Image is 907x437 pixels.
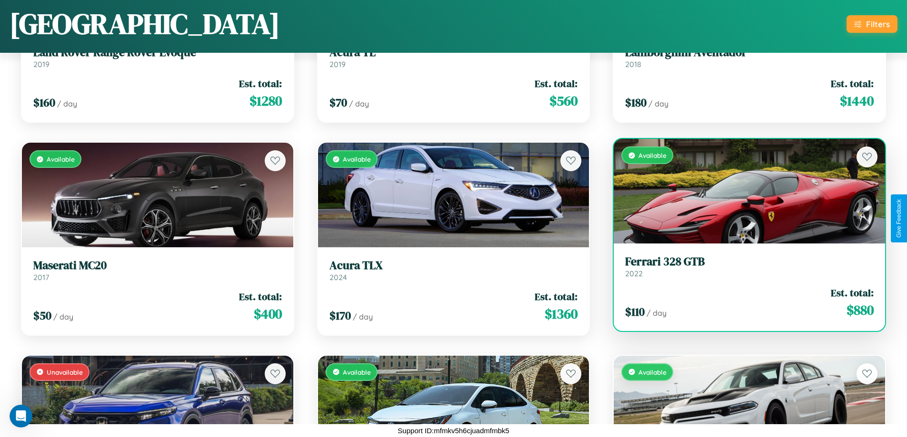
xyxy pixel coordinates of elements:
span: Est. total: [535,290,578,303]
a: Ferrari 328 GTB2022 [625,255,874,278]
span: $ 70 [329,95,347,110]
span: 2019 [33,59,50,69]
span: $ 880 [847,301,874,320]
span: 2024 [329,272,347,282]
h3: Acura TL [329,46,578,59]
a: Lamborghini Aventador2018 [625,46,874,69]
a: Acura TLX2024 [329,259,578,282]
span: Available [47,155,75,163]
span: / day [647,308,667,318]
h3: Lamborghini Aventador [625,46,874,59]
span: 2018 [625,59,641,69]
span: Est. total: [239,290,282,303]
h3: Ferrari 328 GTB [625,255,874,269]
p: Support ID: mfmkv5h6cjuadmfmbk5 [398,424,509,437]
a: Maserati MC202017 [33,259,282,282]
span: Est. total: [831,77,874,90]
span: $ 160 [33,95,55,110]
span: $ 180 [625,95,647,110]
span: $ 110 [625,304,645,320]
iframe: Intercom live chat [10,405,32,427]
span: / day [648,99,668,108]
span: Est. total: [239,77,282,90]
span: / day [53,312,73,321]
span: $ 1440 [840,91,874,110]
span: $ 1360 [545,304,578,323]
span: Available [638,368,667,376]
span: Available [343,368,371,376]
a: Land Rover Range Rover Evoque2019 [33,46,282,69]
span: $ 50 [33,308,51,323]
span: Available [638,151,667,159]
span: / day [349,99,369,108]
div: Give Feedback [896,199,902,238]
h3: Maserati MC20 [33,259,282,272]
span: 2017 [33,272,49,282]
span: $ 1280 [249,91,282,110]
div: Filters [866,19,890,29]
span: / day [57,99,77,108]
span: Unavailable [47,368,83,376]
span: $ 170 [329,308,351,323]
span: 2019 [329,59,346,69]
span: $ 560 [549,91,578,110]
span: / day [353,312,373,321]
span: Est. total: [831,286,874,300]
h3: Acura TLX [329,259,578,272]
button: Filters [847,15,897,33]
a: Acura TL2019 [329,46,578,69]
span: $ 400 [254,304,282,323]
span: Available [343,155,371,163]
h1: [GEOGRAPHIC_DATA] [10,4,280,43]
h3: Land Rover Range Rover Evoque [33,46,282,59]
span: Est. total: [535,77,578,90]
span: 2022 [625,269,643,278]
